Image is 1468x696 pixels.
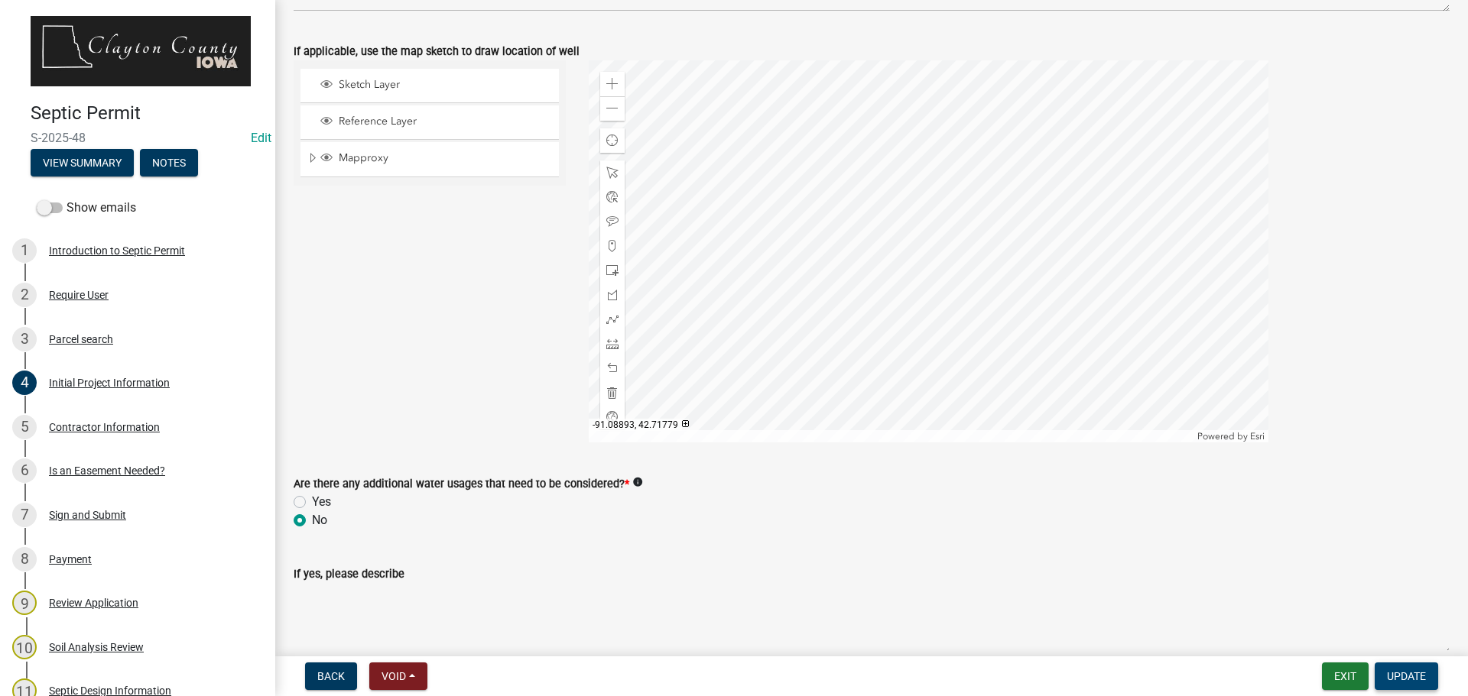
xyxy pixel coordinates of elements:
[335,78,554,92] span: Sketch Layer
[49,290,109,300] div: Require User
[31,16,251,86] img: Clayton County, Iowa
[600,96,625,121] div: Zoom out
[600,128,625,153] div: Find my location
[369,662,427,690] button: Void
[12,371,37,395] div: 4
[632,477,643,487] i: info
[300,142,559,177] li: Mapproxy
[299,65,560,182] ul: Layer List
[312,511,327,529] label: No
[318,151,554,167] div: Mapproxy
[251,131,271,145] a: Edit
[12,238,37,263] div: 1
[1250,431,1265,442] a: Esri
[317,670,345,682] span: Back
[318,115,554,130] div: Reference Layer
[300,105,559,140] li: Reference Layer
[49,597,138,608] div: Review Application
[1322,662,1369,690] button: Exit
[12,327,37,351] div: 3
[140,149,198,176] button: Notes
[49,422,160,432] div: Contractor Information
[31,131,245,145] span: S-2025-48
[12,547,37,571] div: 8
[140,157,198,170] wm-modal-confirm: Notes
[49,245,185,256] div: Introduction to Septic Permit
[1194,430,1268,442] div: Powered by
[305,662,357,690] button: Back
[49,334,113,345] div: Parcel search
[600,72,625,96] div: Zoom in
[37,199,136,217] label: Show emails
[294,479,629,490] label: Are there any additional water usages that need to be considered?
[49,510,126,520] div: Sign and Submit
[49,685,171,696] div: Septic Design Information
[12,635,37,659] div: 10
[12,415,37,439] div: 5
[294,47,580,57] label: If applicable, use the map sketch to draw location of well
[31,157,134,170] wm-modal-confirm: Summary
[12,591,37,615] div: 9
[49,377,170,388] div: Initial Project Information
[294,569,404,580] label: If yes, please describe
[12,283,37,307] div: 2
[307,151,318,167] span: Expand
[31,149,134,176] button: View Summary
[12,503,37,527] div: 7
[382,670,406,682] span: Void
[1375,662,1438,690] button: Update
[312,493,331,511] label: Yes
[49,642,144,652] div: Soil Analysis Review
[318,78,554,93] div: Sketch Layer
[49,554,92,565] div: Payment
[335,115,554,128] span: Reference Layer
[1387,670,1426,682] span: Update
[49,465,165,476] div: Is an Easement Needed?
[300,69,559,103] li: Sketch Layer
[251,131,271,145] wm-modal-confirm: Edit Application Number
[12,458,37,483] div: 6
[31,102,263,125] h4: Septic Permit
[335,151,554,165] span: Mapproxy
